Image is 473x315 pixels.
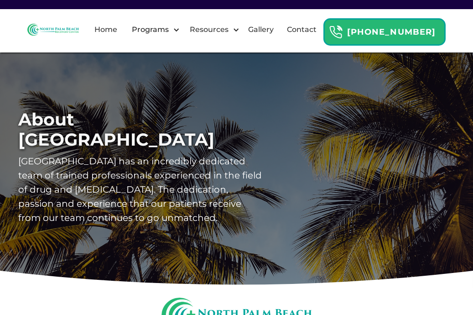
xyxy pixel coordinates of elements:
h1: About [GEOGRAPHIC_DATA] [18,110,265,150]
a: Home [89,15,123,44]
a: Gallery [243,15,279,44]
div: Programs [124,15,182,44]
div: Programs [130,24,171,35]
img: Header Calendar Icons [329,25,343,39]
div: Resources [182,15,242,44]
a: Header Calendar Icons[PHONE_NUMBER] [323,14,446,46]
div: Resources [187,24,231,35]
p: [GEOGRAPHIC_DATA] has an incredibly dedicated team of trained professionals experienced in the fi... [18,154,265,225]
a: Contact [281,15,322,44]
strong: [PHONE_NUMBER] [347,27,436,37]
